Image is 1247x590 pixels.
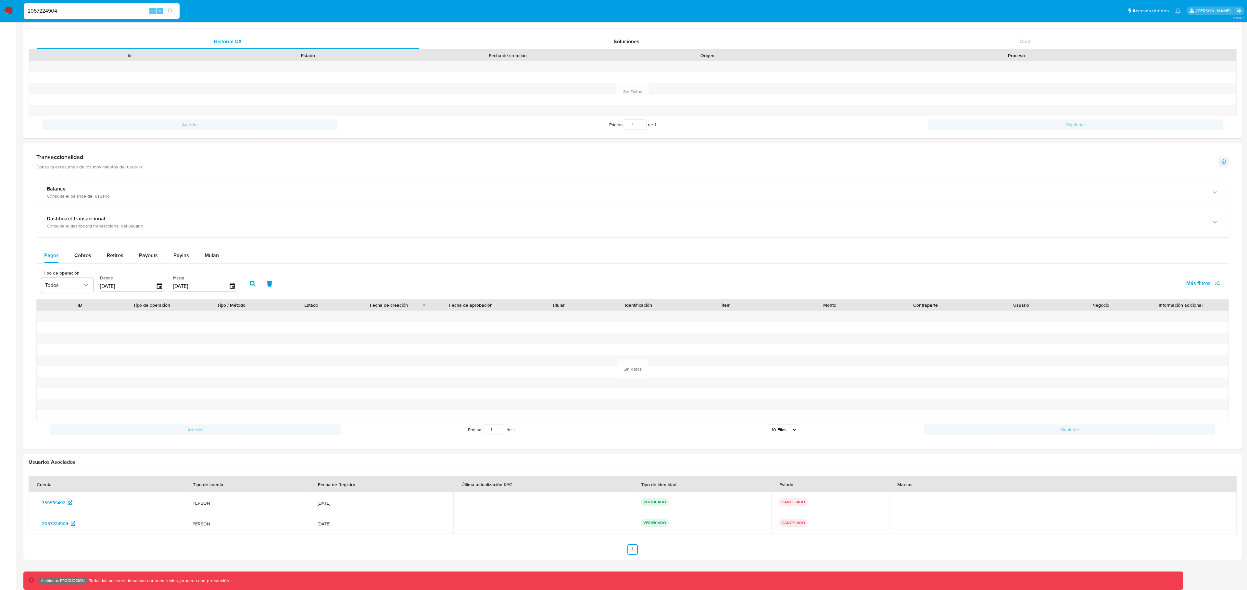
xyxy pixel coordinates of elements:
div: Estado [223,52,393,59]
div: Origen [623,52,792,59]
h2: Usuarios Asociados [29,459,1237,465]
a: Salir [1235,7,1242,14]
button: Siguiente [928,119,1223,130]
span: 1 [654,121,656,128]
button: Anterior [42,119,337,130]
span: Página de [609,119,656,130]
p: Ambiente: PRODUCCIÓN [41,579,85,582]
div: Fecha de creación [402,52,613,59]
div: Id [45,52,214,59]
span: Historial CX [214,38,242,45]
span: s [159,8,161,14]
span: ⌥ [150,8,155,14]
p: leandrojossue.ramirez@mercadolibre.com.co [1196,8,1233,14]
div: Proceso [801,52,1232,59]
p: Todas las acciones impactan usuarios reales, proceda con precaución. [87,578,230,584]
input: Buscar usuario o caso... [24,7,180,15]
a: Notificaciones [1175,8,1181,14]
button: search-icon [164,6,177,16]
h1: Contactos [29,17,1237,23]
span: Accesos rápidos [1132,7,1169,14]
span: Soluciones [614,38,639,45]
span: 3.163.0 [1233,15,1244,20]
span: Chat [1020,38,1031,45]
